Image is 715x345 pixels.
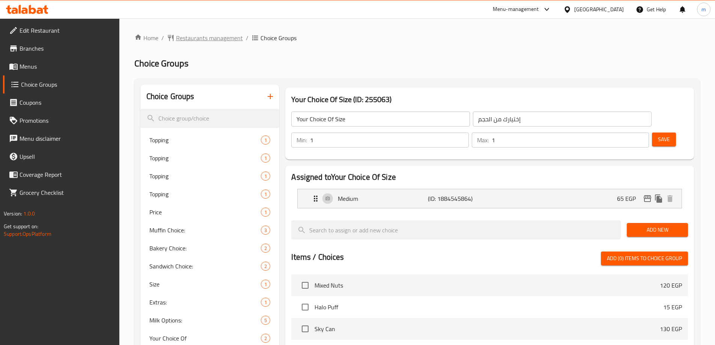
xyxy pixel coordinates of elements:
[3,111,119,130] a: Promotions
[338,194,427,203] p: Medium
[261,245,270,252] span: 2
[261,334,270,343] div: Choices
[140,131,280,149] div: Topping1
[3,93,119,111] a: Coupons
[261,227,270,234] span: 3
[261,190,270,199] div: Choices
[20,116,113,125] span: Promotions
[477,136,489,145] p: Max:
[149,280,261,289] span: Size
[653,193,664,204] button: duplicate
[20,152,113,161] span: Upsell
[627,223,688,237] button: Add New
[261,317,270,324] span: 5
[663,303,682,312] p: 15 EGP
[149,208,261,217] span: Price
[261,335,270,342] span: 2
[652,133,676,146] button: Save
[140,311,280,329] div: Milk Options:5
[658,135,670,144] span: Save
[607,254,682,263] span: Add (0) items to choice group
[660,324,682,333] p: 130 EGP
[3,166,119,184] a: Coverage Report
[140,203,280,221] div: Price1
[149,154,261,163] span: Topping
[493,5,539,14] div: Menu-management
[20,62,113,71] span: Menus
[4,209,22,218] span: Version:
[3,75,119,93] a: Choice Groups
[3,39,119,57] a: Branches
[134,33,158,42] a: Home
[140,257,280,275] div: Sandwich Choice:2
[291,252,344,263] h2: Items / Choices
[246,33,248,42] li: /
[664,193,676,204] button: delete
[261,173,270,180] span: 1
[261,172,270,181] div: Choices
[261,136,270,145] div: Choices
[601,252,688,265] button: Add (0) items to choice group
[297,321,313,337] span: Select choice
[297,136,307,145] p: Min:
[149,136,261,145] span: Topping
[146,91,194,102] h2: Choice Groups
[3,21,119,39] a: Edit Restaurant
[297,277,313,293] span: Select choice
[291,220,621,240] input: search
[261,226,270,235] div: Choices
[261,155,270,162] span: 1
[176,33,243,42] span: Restaurants management
[261,316,270,325] div: Choices
[574,5,624,14] div: [GEOGRAPHIC_DATA]
[3,148,119,166] a: Upsell
[140,275,280,293] div: Size1
[20,44,113,53] span: Branches
[20,98,113,107] span: Coupons
[261,299,270,306] span: 1
[261,209,270,216] span: 1
[140,149,280,167] div: Topping1
[4,229,51,239] a: Support.OpsPlatform
[149,334,261,343] span: Your Choice Of
[20,170,113,179] span: Coverage Report
[261,280,270,289] div: Choices
[161,33,164,42] li: /
[633,225,682,235] span: Add New
[140,221,280,239] div: Muffin Choice:3
[260,33,297,42] span: Choice Groups
[701,5,706,14] span: m
[261,263,270,270] span: 2
[23,209,35,218] span: 1.0.0
[291,93,688,105] h3: Your Choice Of Size (ID: 255063)
[4,221,38,231] span: Get support on:
[20,188,113,197] span: Grocery Checklist
[140,293,280,311] div: Extras:1
[3,130,119,148] a: Menu disclaimer
[134,55,188,72] span: Choice Groups
[134,33,700,42] nav: breadcrumb
[20,134,113,143] span: Menu disclaimer
[140,167,280,185] div: Topping1
[149,226,261,235] span: Muffin Choice:
[660,281,682,290] p: 120 EGP
[149,172,261,181] span: Topping
[149,262,261,271] span: Sandwich Choice:
[140,239,280,257] div: Bakery Choice:2
[149,316,261,325] span: Milk Options:
[167,33,243,42] a: Restaurants management
[298,189,682,208] div: Expand
[261,298,270,307] div: Choices
[261,262,270,271] div: Choices
[149,298,261,307] span: Extras:
[315,303,663,312] span: Halo Puff
[261,208,270,217] div: Choices
[149,244,261,253] span: Bakery Choice:
[140,109,280,128] input: search
[291,172,688,183] h2: Assigned to Your Choice Of Size
[315,281,660,290] span: Mixed Nuts
[297,299,313,315] span: Select choice
[428,194,488,203] p: (ID: 1884545864)
[21,80,113,89] span: Choice Groups
[3,57,119,75] a: Menus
